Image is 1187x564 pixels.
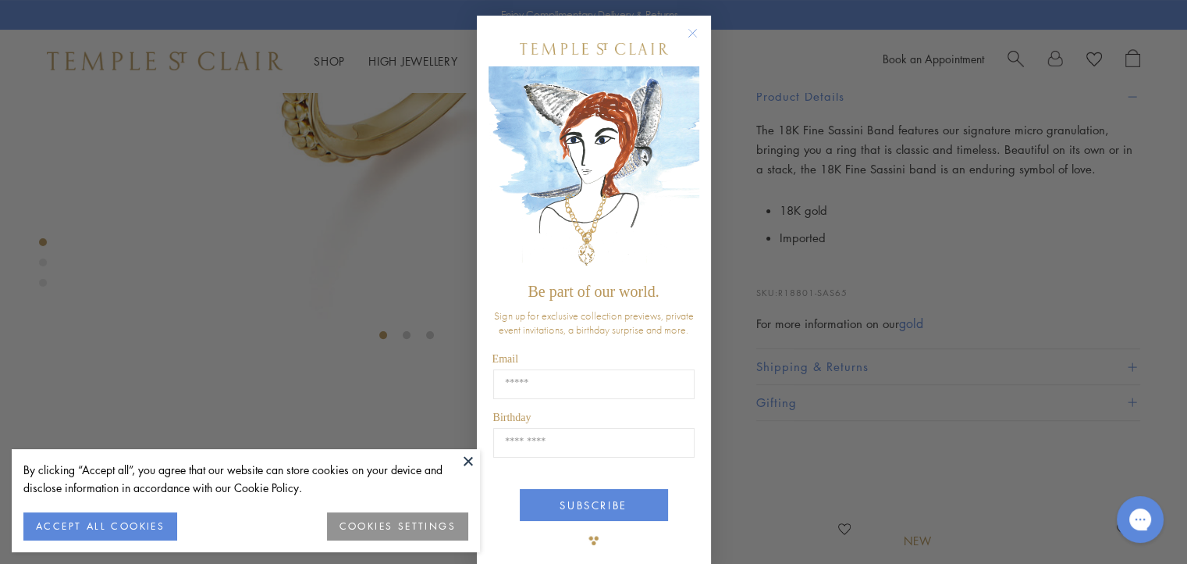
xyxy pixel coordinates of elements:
button: Close dialog [691,31,710,51]
img: Temple St. Clair [520,43,668,55]
button: SUBSCRIBE [520,489,668,521]
span: Email [492,353,518,365]
img: TSC [578,525,609,556]
iframe: Gorgias live chat messenger [1109,491,1171,548]
input: Email [493,369,695,399]
span: Sign up for exclusive collection previews, private event invitations, a birthday surprise and more. [494,309,694,337]
span: Birthday [493,412,531,423]
span: Be part of our world. [528,283,659,300]
img: c4a9eb12-d91a-4d4a-8ee0-386386f4f338.jpeg [489,66,699,275]
button: COOKIES SETTINGS [327,512,468,541]
div: By clicking “Accept all”, you agree that our website can store cookies on your device and disclos... [23,461,468,497]
button: ACCEPT ALL COOKIES [23,512,177,541]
